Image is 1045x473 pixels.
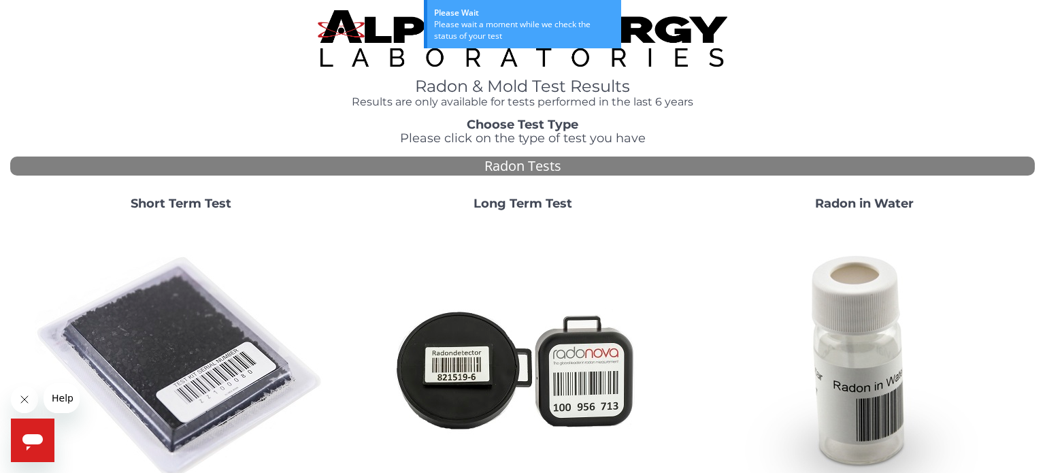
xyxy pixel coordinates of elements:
[131,196,231,211] strong: Short Term Test
[11,419,54,462] iframe: Button to launch messaging window
[434,18,614,42] div: Please wait a moment while we check the status of your test
[10,157,1035,176] div: Radon Tests
[318,78,727,95] h1: Radon & Mold Test Results
[474,196,572,211] strong: Long Term Test
[400,131,646,146] span: Please click on the type of test you have
[44,383,80,413] iframe: Message from company
[318,96,727,108] h4: Results are only available for tests performed in the last 6 years
[467,117,578,132] strong: Choose Test Type
[11,386,38,413] iframe: Close message
[815,196,914,211] strong: Radon in Water
[318,10,727,67] img: TightCrop.jpg
[434,7,614,18] div: Please Wait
